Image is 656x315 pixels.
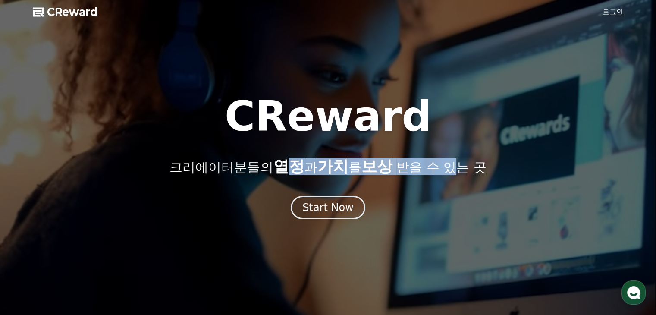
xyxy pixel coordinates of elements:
h1: CReward [225,96,431,137]
span: 설정 [133,256,144,263]
div: Start Now [302,201,354,214]
a: Start Now [291,205,365,213]
a: 로그인 [603,7,623,17]
a: 홈 [3,243,57,265]
a: 대화 [57,243,111,265]
span: 가치 [317,157,348,175]
a: 설정 [111,243,166,265]
span: 보상 [361,157,392,175]
span: 대화 [79,257,89,264]
span: 열정 [273,157,304,175]
span: 홈 [27,256,32,263]
span: CReward [47,5,98,19]
p: 크리에이터분들의 과 를 받을 수 있는 곳 [169,158,486,175]
button: Start Now [291,196,365,219]
a: CReward [33,5,98,19]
